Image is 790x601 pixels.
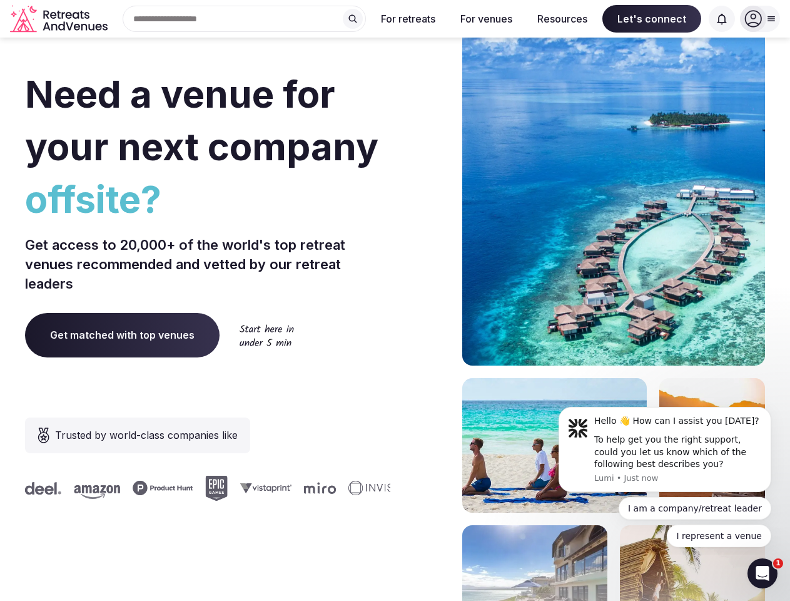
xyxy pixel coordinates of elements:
span: Need a venue for your next company [25,71,378,169]
span: offsite? [25,173,390,225]
img: woman sitting in back of truck with camels [659,378,765,513]
svg: Miro company logo [296,482,328,494]
img: yoga on tropical beach [462,378,647,513]
button: Resources [527,5,597,33]
a: Visit the homepage [10,5,110,33]
img: Start here in under 5 min [240,324,294,346]
button: For retreats [371,5,445,33]
span: Let's connect [602,5,701,33]
iframe: Intercom notifications message [540,396,790,555]
svg: Deel company logo [18,482,54,495]
svg: Epic Games company logo [198,476,220,501]
iframe: Intercom live chat [747,558,777,588]
svg: Retreats and Venues company logo [10,5,110,33]
span: 1 [773,558,783,568]
svg: Vistaprint company logo [233,483,284,493]
a: Get matched with top venues [25,313,220,357]
button: For venues [450,5,522,33]
span: Trusted by world-class companies like [55,428,238,443]
p: Get access to 20,000+ of the world's top retreat venues recommended and vetted by our retreat lea... [25,235,390,293]
svg: Invisible company logo [341,481,410,496]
